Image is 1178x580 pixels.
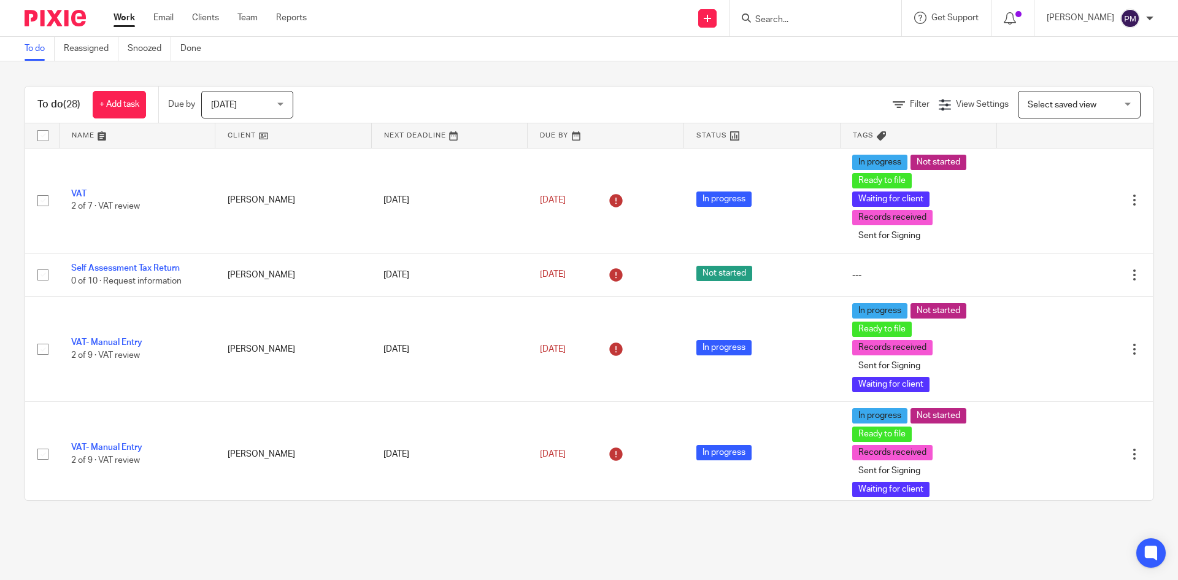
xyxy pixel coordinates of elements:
td: [PERSON_NAME] [215,296,372,401]
span: Sent for Signing [852,358,926,374]
input: Search [754,15,864,26]
p: [PERSON_NAME] [1047,12,1114,24]
span: Not started [910,303,966,319]
a: + Add task [93,91,146,118]
span: [DATE] [540,271,566,279]
img: Pixie [25,10,86,26]
td: [DATE] [371,148,528,253]
span: Get Support [931,14,979,22]
h1: To do [37,98,80,111]
span: Records received [852,340,933,355]
span: [DATE] [540,196,566,204]
span: 2 of 9 · VAT review [71,351,140,360]
a: Done [180,37,210,61]
span: In progress [852,408,907,423]
span: Ready to file [852,322,912,337]
a: VAT- Manual Entry [71,443,142,452]
a: Reports [276,12,307,24]
a: To do [25,37,55,61]
td: [DATE] [371,253,528,296]
td: [DATE] [371,296,528,401]
span: Filter [910,100,930,109]
a: Team [237,12,258,24]
span: Sent for Signing [852,228,926,244]
span: In progress [696,340,752,355]
p: Due by [168,98,195,110]
span: [DATE] [540,450,566,458]
span: Not started [910,408,966,423]
span: View Settings [956,100,1009,109]
span: In progress [852,155,907,170]
span: In progress [696,191,752,207]
a: VAT- Manual Entry [71,338,142,347]
a: Snoozed [128,37,171,61]
img: svg%3E [1120,9,1140,28]
span: 0 of 10 · Request information [71,277,182,285]
span: 2 of 9 · VAT review [71,456,140,465]
a: VAT [71,190,87,198]
a: Clients [192,12,219,24]
a: Work [114,12,135,24]
a: Self Assessment Tax Return [71,264,180,273]
a: Email [153,12,174,24]
td: [DATE] [371,401,528,506]
span: (28) [63,99,80,109]
span: Tags [853,132,874,139]
td: [PERSON_NAME] [215,148,372,253]
span: In progress [852,303,907,319]
span: Records received [852,445,933,460]
span: Waiting for client [852,482,930,497]
span: Waiting for client [852,377,930,392]
span: [DATE] [540,345,566,354]
span: Not started [696,266,752,281]
span: Records received [852,210,933,225]
a: Reassigned [64,37,118,61]
span: Ready to file [852,173,912,188]
span: Sent for Signing [852,463,926,479]
span: [DATE] [211,101,237,109]
span: Not started [910,155,966,170]
div: --- [852,269,984,281]
span: Waiting for client [852,191,930,207]
td: [PERSON_NAME] [215,253,372,296]
td: [PERSON_NAME] [215,401,372,506]
span: 2 of 7 · VAT review [71,203,140,211]
span: Ready to file [852,427,912,442]
span: Select saved view [1028,101,1096,109]
span: In progress [696,445,752,460]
